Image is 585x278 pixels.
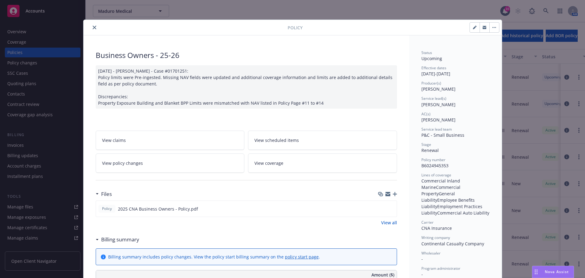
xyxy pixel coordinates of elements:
div: Drag to move [532,266,540,278]
span: AC(s) [421,111,431,117]
span: Program administrator [421,266,460,271]
a: View policy changes [96,153,245,173]
span: Employee Benefits Liability [421,197,476,209]
div: [DATE] - [PERSON_NAME] - Case #01701251: Policy limits were Pre-ingested. Missing NAV fields were... [96,65,397,109]
span: Continental Casualty Company [421,241,484,247]
button: Nova Assist [532,266,574,278]
span: - [421,271,423,277]
span: Nova Assist [545,269,569,274]
span: View policy changes [102,160,143,166]
span: Policy number [421,157,445,162]
button: download file [379,206,384,212]
span: Employment Practices Liability [421,204,484,216]
div: Business Owners - 25-26 [96,50,397,60]
a: View all [381,219,397,226]
span: Policy [288,24,303,31]
a: View coverage [248,153,397,173]
a: policy start page [285,254,319,260]
span: View claims [102,137,126,143]
span: Service lead team [421,127,452,132]
div: Billing summary [96,236,139,244]
span: Wholesaler [421,251,441,256]
span: Service lead(s) [421,96,446,101]
span: B6024945353 [421,163,448,168]
span: [PERSON_NAME] [421,86,456,92]
span: - [421,256,423,262]
span: 2025 CNA Business Owners - Policy.pdf [118,206,198,212]
span: Commercial Auto Liability [437,210,489,216]
span: Commercial Property [421,184,462,197]
span: Renewal [421,147,439,153]
span: Carrier [421,220,434,225]
span: View scheduled items [254,137,299,143]
div: [DATE] - [DATE] [421,65,490,77]
span: Status [421,50,432,55]
span: Upcoming [421,56,442,61]
span: Amount ($) [371,272,394,278]
h3: Files [101,190,112,198]
a: View claims [96,131,245,150]
span: CNA Insurance [421,225,452,231]
span: Commercial Inland Marine [421,178,461,190]
span: P&C - Small Business [421,132,464,138]
button: preview file [389,206,394,212]
span: Stage [421,142,431,147]
span: View coverage [254,160,283,166]
div: Billing summary includes policy changes. View the policy start billing summary on the . [108,254,320,260]
span: Lines of coverage [421,172,451,178]
span: Policy [101,206,113,211]
button: close [91,24,98,31]
a: View scheduled items [248,131,397,150]
span: General Liability [421,191,456,203]
div: Files [96,190,112,198]
span: Producer(s) [421,81,441,86]
span: Effective dates [421,65,446,70]
span: [PERSON_NAME] [421,102,456,107]
span: [PERSON_NAME] [421,117,456,123]
span: Writing company [421,235,450,240]
h3: Billing summary [101,236,139,244]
